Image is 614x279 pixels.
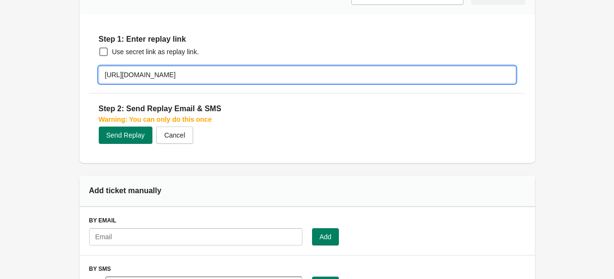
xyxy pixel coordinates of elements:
div: Add ticket manually [89,185,220,197]
span: Use secret link as replay link. [112,47,199,57]
input: Email [89,228,302,245]
button: Send Replay [99,127,152,144]
h2: Step 1: Enter replay link [99,34,516,45]
button: Cancel [156,127,194,144]
input: https://replay-url.com [99,66,516,83]
p: Warning: You can only do this once [99,115,516,124]
span: Send Replay [106,131,145,139]
h3: By Email [89,217,525,224]
h3: By SMS [89,265,525,273]
span: Add [320,233,332,241]
span: Cancel [164,131,185,139]
button: Add [312,228,339,245]
h2: Step 2: Send Replay Email & SMS [99,103,516,115]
